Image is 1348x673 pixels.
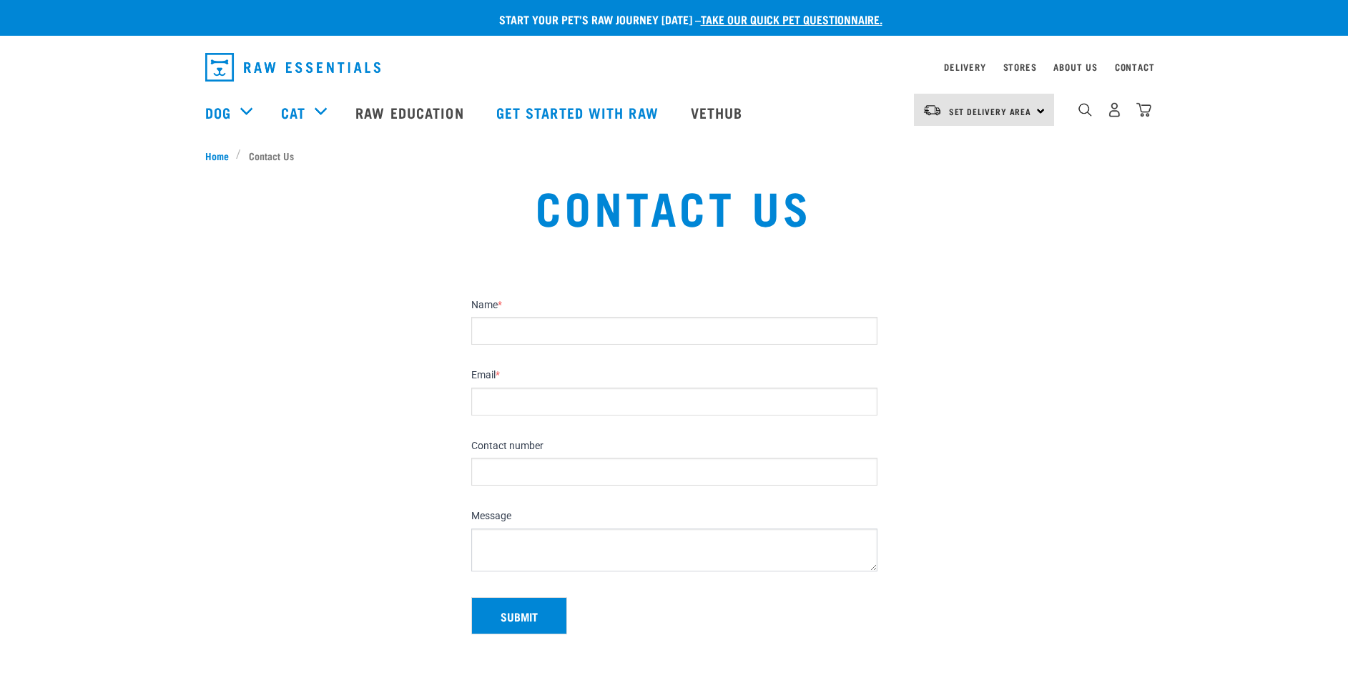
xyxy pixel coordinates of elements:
label: Name [471,299,877,312]
img: home-icon@2x.png [1136,102,1151,117]
nav: dropdown navigation [194,47,1155,87]
a: Vethub [677,84,761,141]
img: Raw Essentials Logo [205,53,380,82]
a: take our quick pet questionnaire. [701,16,882,22]
a: Cat [281,102,305,123]
img: user.png [1107,102,1122,117]
a: Get started with Raw [482,84,677,141]
a: About Us [1053,64,1097,69]
nav: breadcrumbs [205,148,1143,163]
a: Home [205,148,237,163]
span: Home [205,148,229,163]
img: van-moving.png [923,104,942,117]
button: Submit [471,597,567,634]
label: Message [471,510,877,523]
a: Stores [1003,64,1037,69]
label: Contact number [471,440,877,453]
label: Email [471,369,877,382]
img: home-icon-1@2x.png [1078,103,1092,117]
span: Set Delivery Area [949,109,1032,114]
a: Contact [1115,64,1155,69]
a: Delivery [944,64,985,69]
a: Raw Education [341,84,481,141]
a: Dog [205,102,231,123]
h1: Contact Us [250,180,1098,232]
